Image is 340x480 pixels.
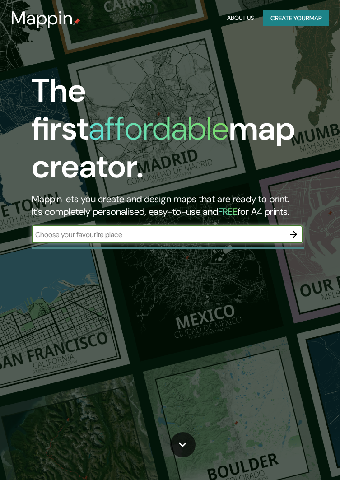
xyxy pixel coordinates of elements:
[260,445,330,470] iframe: Help widget launcher
[88,107,229,149] h1: affordable
[263,10,329,27] button: Create yourmap
[32,193,303,218] h2: Mappin lets you create and design maps that are ready to print. It's completely personalised, eas...
[32,229,284,240] input: Choose your favourite place
[225,10,256,27] button: About Us
[73,18,80,25] img: mappin-pin
[11,7,73,29] h3: Mappin
[32,72,303,193] h1: The first map creator.
[218,205,238,218] h5: FREE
